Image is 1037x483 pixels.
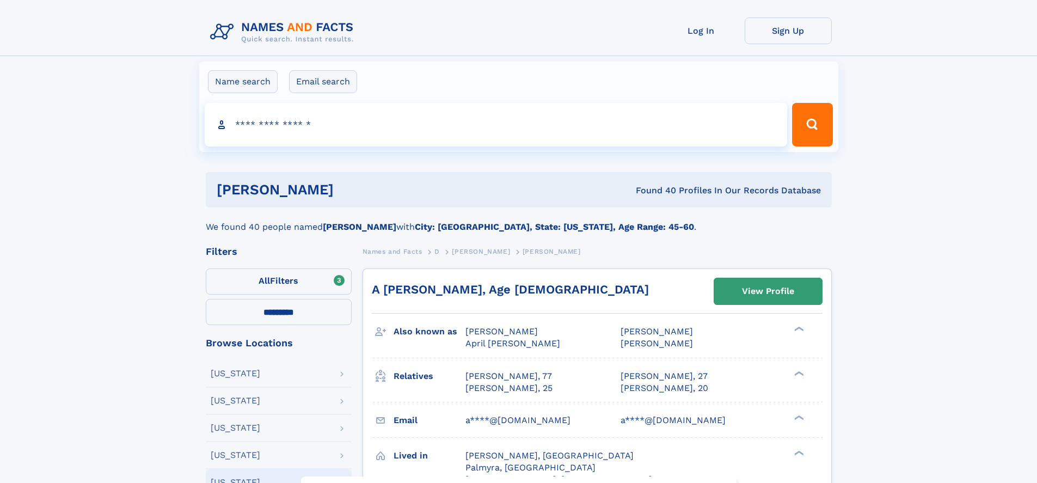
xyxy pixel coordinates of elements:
[792,103,832,146] button: Search Button
[791,449,805,456] div: ❯
[211,424,260,432] div: [US_STATE]
[206,247,352,256] div: Filters
[211,396,260,405] div: [US_STATE]
[211,451,260,460] div: [US_STATE]
[465,450,634,461] span: [PERSON_NAME], [GEOGRAPHIC_DATA]
[206,338,352,348] div: Browse Locations
[714,278,822,304] a: View Profile
[745,17,832,44] a: Sign Up
[484,185,821,197] div: Found 40 Profiles In Our Records Database
[465,338,560,349] span: April [PERSON_NAME]
[452,244,510,258] a: [PERSON_NAME]
[434,248,440,255] span: D
[658,17,745,44] a: Log In
[791,326,805,333] div: ❯
[394,411,465,430] h3: Email
[434,244,440,258] a: D
[372,283,649,296] a: A [PERSON_NAME], Age [DEMOGRAPHIC_DATA]
[465,326,538,337] span: [PERSON_NAME]
[289,70,357,93] label: Email search
[394,367,465,386] h3: Relatives
[465,462,596,473] span: Palmyra, [GEOGRAPHIC_DATA]
[415,222,694,232] b: City: [GEOGRAPHIC_DATA], State: [US_STATE], Age Range: 45-60
[621,382,708,394] a: [PERSON_NAME], 20
[621,326,693,337] span: [PERSON_NAME]
[791,370,805,377] div: ❯
[394,322,465,341] h3: Also known as
[465,382,553,394] a: [PERSON_NAME], 25
[208,70,278,93] label: Name search
[206,268,352,295] label: Filters
[452,248,510,255] span: [PERSON_NAME]
[211,369,260,378] div: [US_STATE]
[394,447,465,465] h3: Lived in
[205,103,788,146] input: search input
[259,276,270,286] span: All
[206,207,832,234] div: We found 40 people named with .
[523,248,581,255] span: [PERSON_NAME]
[465,370,552,382] a: [PERSON_NAME], 77
[206,17,363,47] img: Logo Names and Facts
[363,244,422,258] a: Names and Facts
[742,279,794,304] div: View Profile
[791,414,805,421] div: ❯
[621,338,693,349] span: [PERSON_NAME]
[621,370,708,382] a: [PERSON_NAME], 27
[323,222,396,232] b: [PERSON_NAME]
[217,183,485,197] h1: [PERSON_NAME]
